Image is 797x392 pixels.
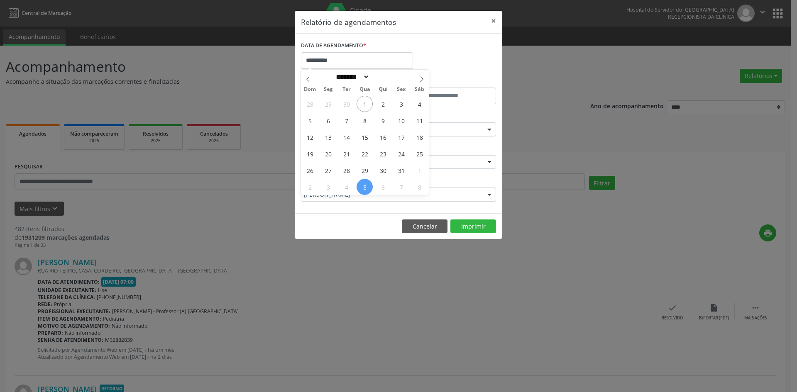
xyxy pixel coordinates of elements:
span: Novembro 5, 2025 [357,179,373,195]
span: Novembro 8, 2025 [411,179,428,195]
span: Outubro 9, 2025 [375,112,391,129]
span: Setembro 28, 2025 [302,96,318,112]
input: Year [369,73,397,81]
span: Outubro 18, 2025 [411,129,428,145]
span: Outubro 20, 2025 [320,146,336,162]
span: Outubro 6, 2025 [320,112,336,129]
span: Outubro 13, 2025 [320,129,336,145]
span: Outubro 29, 2025 [357,162,373,178]
span: Outubro 2, 2025 [375,96,391,112]
span: Sex [392,87,411,92]
span: Outubro 26, 2025 [302,162,318,178]
span: Outubro 22, 2025 [357,146,373,162]
span: Outubro 16, 2025 [375,129,391,145]
button: Close [485,11,502,31]
span: Outubro 3, 2025 [393,96,409,112]
span: Outubro 7, 2025 [338,112,354,129]
span: Outubro 11, 2025 [411,112,428,129]
span: Outubro 19, 2025 [302,146,318,162]
span: Outubro 12, 2025 [302,129,318,145]
span: Novembro 1, 2025 [411,162,428,178]
span: Novembro 2, 2025 [302,179,318,195]
span: Outubro 4, 2025 [411,96,428,112]
span: Novembro 3, 2025 [320,179,336,195]
span: Seg [319,87,337,92]
button: Imprimir [450,219,496,234]
span: Outubro 8, 2025 [357,112,373,129]
span: Outubro 17, 2025 [393,129,409,145]
label: ATÉ [401,75,496,88]
span: Qua [356,87,374,92]
span: Outubro 5, 2025 [302,112,318,129]
span: Ter [337,87,356,92]
span: Outubro 14, 2025 [338,129,354,145]
span: Outubro 31, 2025 [393,162,409,178]
span: Outubro 23, 2025 [375,146,391,162]
span: Sáb [411,87,429,92]
span: Novembro 6, 2025 [375,179,391,195]
h5: Relatório de agendamentos [301,17,396,27]
span: Novembro 7, 2025 [393,179,409,195]
span: Setembro 30, 2025 [338,96,354,112]
span: Outubro 15, 2025 [357,129,373,145]
span: Qui [374,87,392,92]
span: Outubro 21, 2025 [338,146,354,162]
label: DATA DE AGENDAMENTO [301,39,366,52]
span: Novembro 4, 2025 [338,179,354,195]
span: Outubro 10, 2025 [393,112,409,129]
span: Outubro 24, 2025 [393,146,409,162]
select: Month [333,73,369,81]
span: Outubro 28, 2025 [338,162,354,178]
button: Cancelar [402,219,447,234]
span: Setembro 29, 2025 [320,96,336,112]
span: Outubro 27, 2025 [320,162,336,178]
span: Dom [301,87,319,92]
span: Outubro 1, 2025 [357,96,373,112]
span: Outubro 30, 2025 [375,162,391,178]
span: Outubro 25, 2025 [411,146,428,162]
